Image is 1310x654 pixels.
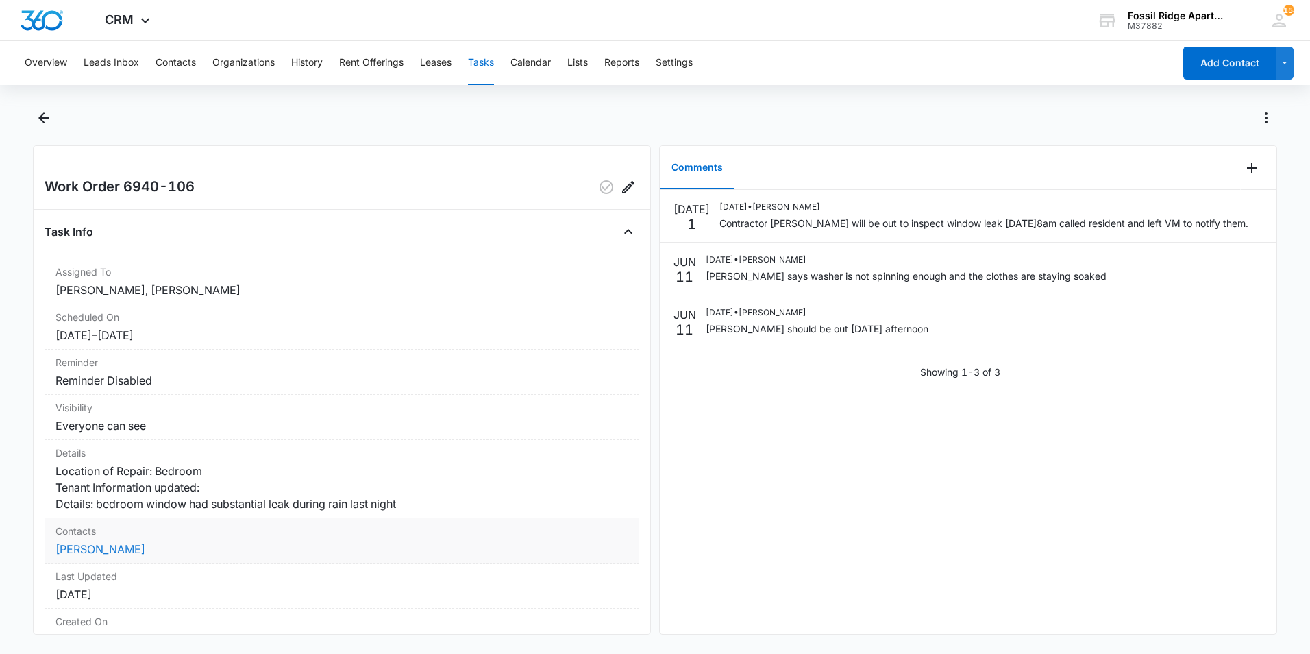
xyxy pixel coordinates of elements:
[420,41,452,85] button: Leases
[212,41,275,85] button: Organizations
[156,41,196,85] button: Contacts
[617,176,639,198] button: Edit
[55,446,628,460] dt: Details
[706,269,1107,283] p: [PERSON_NAME] says washer is not spinning enough and the clothes are staying soaked
[55,463,628,512] dd: Location of Repair: Bedroom Tenant Information updated: Details: bedroom window had substantial l...
[1241,157,1263,179] button: Add Comment
[45,609,639,654] div: Created On[DATE]
[1128,10,1228,21] div: account name
[55,542,145,556] a: [PERSON_NAME]
[45,395,639,440] div: VisibilityEveryone can see
[45,176,195,198] h2: Work Order 6940-106
[687,217,696,231] p: 1
[1128,21,1228,31] div: account id
[55,400,628,415] dt: Visibility
[706,254,1107,266] p: [DATE] • [PERSON_NAME]
[55,282,628,298] dd: [PERSON_NAME], [PERSON_NAME]
[1283,5,1294,16] span: 154
[339,41,404,85] button: Rent Offerings
[55,327,628,343] dd: [DATE] – [DATE]
[1183,47,1276,80] button: Add Contact
[55,524,628,538] dt: Contacts
[55,372,628,389] dd: Reminder Disabled
[676,270,693,284] p: 11
[45,259,639,304] div: Assigned To[PERSON_NAME], [PERSON_NAME]
[45,440,639,518] div: DetailsLocation of Repair: Bedroom Tenant Information updated: Details: bedroom window had substa...
[45,223,93,240] h4: Task Info
[1255,107,1277,129] button: Actions
[55,614,628,629] dt: Created On
[617,221,639,243] button: Close
[719,201,1248,213] p: [DATE] • [PERSON_NAME]
[105,12,134,27] span: CRM
[656,41,693,85] button: Settings
[676,323,693,337] p: 11
[468,41,494,85] button: Tasks
[706,306,928,319] p: [DATE] • [PERSON_NAME]
[660,147,734,189] button: Comments
[567,41,588,85] button: Lists
[45,304,639,350] div: Scheduled On[DATE]–[DATE]
[1283,5,1294,16] div: notifications count
[706,322,928,336] p: [PERSON_NAME] should be out [DATE] afternoon
[45,518,639,564] div: Contacts[PERSON_NAME]
[55,355,628,370] dt: Reminder
[55,586,628,603] dd: [DATE]
[673,201,710,217] p: [DATE]
[291,41,323,85] button: History
[55,265,628,279] dt: Assigned To
[55,417,628,434] dd: Everyone can see
[510,41,551,85] button: Calendar
[55,569,628,583] dt: Last Updated
[25,41,67,85] button: Overview
[33,107,54,129] button: Back
[673,254,696,270] p: JUN
[84,41,139,85] button: Leads Inbox
[673,306,696,323] p: JUN
[45,564,639,609] div: Last Updated[DATE]
[45,350,639,395] div: ReminderReminder Disabled
[604,41,639,85] button: Reports
[55,631,628,648] dd: [DATE]
[55,310,628,324] dt: Scheduled On
[920,365,1000,379] p: Showing 1-3 of 3
[719,216,1248,230] p: Contractor [PERSON_NAME] will be out to inspect window leak [DATE]8am called resident and left VM...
